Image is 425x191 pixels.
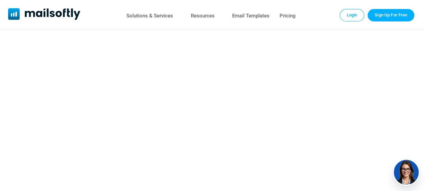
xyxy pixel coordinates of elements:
a: Solutions & Services [126,11,173,21]
a: Email Templates [232,11,269,21]
a: Resources [191,11,215,21]
a: Pricing [280,11,296,21]
a: Mailsoftly [8,8,80,21]
a: Trial [368,9,414,21]
a: Login [340,9,365,21]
